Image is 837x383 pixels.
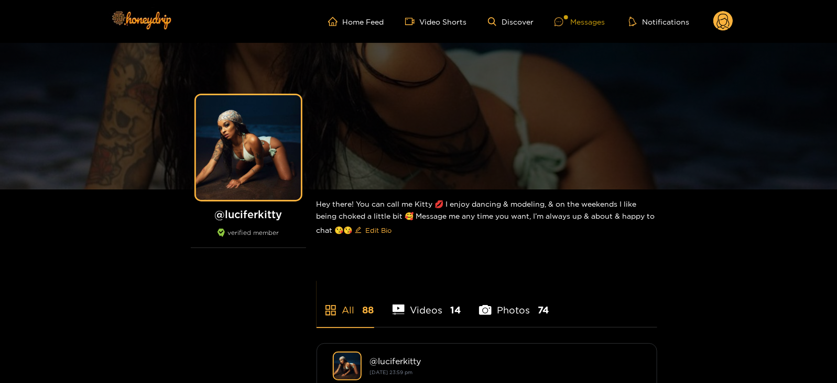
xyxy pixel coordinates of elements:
div: Hey there! You can call me Kitty 💋 I enjoy dancing & modeling, & on the weekends I like being cho... [317,189,657,247]
span: 74 [538,303,549,317]
button: editEdit Bio [353,222,394,239]
small: [DATE] 23:59 pm [370,369,413,375]
div: @ luciferkitty [370,356,641,366]
span: edit [355,227,362,234]
span: 88 [363,303,374,317]
div: verified member [191,229,306,248]
span: video-camera [405,17,420,26]
img: luciferkitty [333,352,362,380]
a: Discover [488,17,534,26]
h1: @ luciferkitty [191,208,306,221]
span: appstore [324,304,337,317]
span: 14 [450,303,461,317]
div: Messages [555,16,605,28]
span: home [328,17,343,26]
span: Edit Bio [366,225,392,235]
a: Home Feed [328,17,384,26]
li: All [317,280,374,327]
button: Notifications [626,16,692,27]
a: Video Shorts [405,17,467,26]
li: Videos [393,280,461,327]
li: Photos [479,280,549,327]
